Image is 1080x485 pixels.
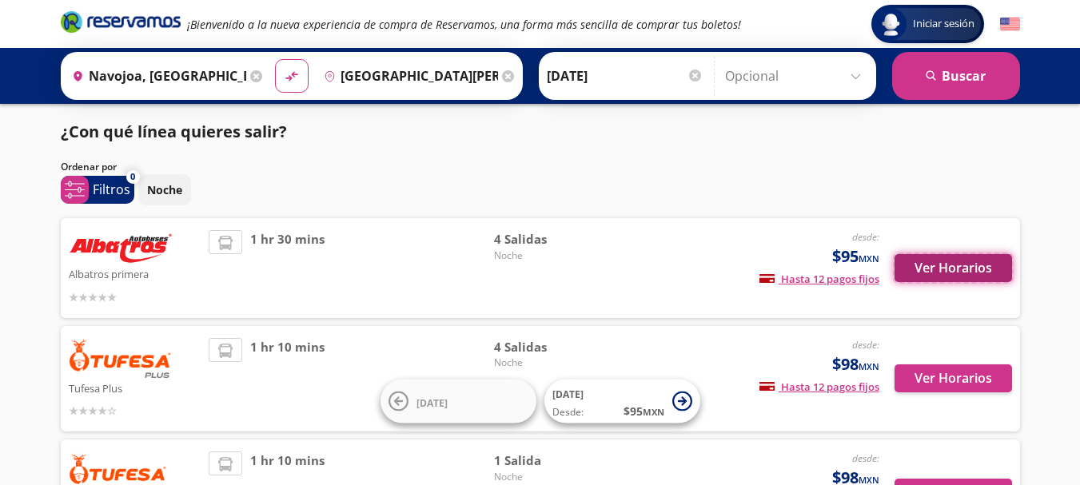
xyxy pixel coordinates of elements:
[61,160,117,174] p: Ordenar por
[494,338,606,356] span: 4 Salidas
[624,403,664,419] span: $ 95
[907,16,981,32] span: Iniciar sesión
[494,451,606,470] span: 1 Salida
[250,338,325,420] span: 1 hr 10 mins
[494,248,606,263] span: Noche
[552,388,584,401] span: [DATE]
[832,352,879,376] span: $98
[494,470,606,484] span: Noche
[852,230,879,244] em: desde:
[494,230,606,248] span: 4 Salidas
[69,264,201,283] p: Albatros primera
[61,176,134,204] button: 0Filtros
[187,17,741,32] em: ¡Bienvenido a la nueva experiencia de compra de Reservamos, una forma más sencilla de comprar tus...
[892,52,1020,100] button: Buscar
[69,378,201,397] p: Tufesa Plus
[852,451,879,465] em: desde:
[859,360,879,372] small: MXN
[552,405,584,419] span: Desde:
[381,380,536,423] button: [DATE]
[832,244,879,268] span: $95
[147,181,182,198] p: Noche
[69,338,173,378] img: Tufesa Plus
[416,396,448,409] span: [DATE]
[130,170,135,184] span: 0
[93,180,130,199] p: Filtros
[895,254,1012,282] button: Ver Horarios
[66,56,246,96] input: Buscar Origen
[69,230,173,264] img: Albatros primera
[61,10,181,34] i: Brand Logo
[61,10,181,38] a: Brand Logo
[317,56,498,96] input: Buscar Destino
[544,380,700,423] button: [DATE]Desde:$95MXN
[61,120,287,144] p: ¿Con qué línea quieres salir?
[494,356,606,370] span: Noche
[895,364,1012,392] button: Ver Horarios
[138,174,191,205] button: Noche
[759,380,879,394] span: Hasta 12 pagos fijos
[1000,14,1020,34] button: English
[643,406,664,418] small: MXN
[547,56,703,96] input: Elegir Fecha
[859,252,879,264] small: MXN
[250,230,325,306] span: 1 hr 30 mins
[725,56,868,96] input: Opcional
[759,272,879,286] span: Hasta 12 pagos fijos
[852,338,879,352] em: desde:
